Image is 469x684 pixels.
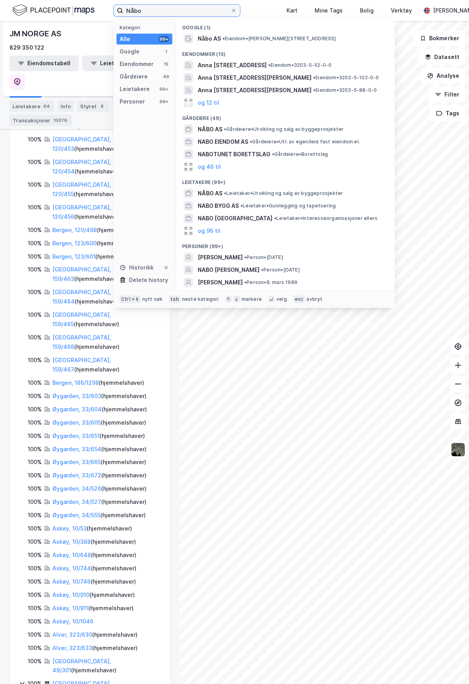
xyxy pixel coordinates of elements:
[28,577,42,586] div: 100%
[52,565,91,571] a: Askøy, 10/744
[28,180,42,189] div: 100%
[120,263,154,272] div: Historikk
[120,25,172,30] div: Kategori
[276,296,287,302] div: velg
[198,201,239,211] span: NABO BYGG AS
[52,265,161,284] div: ( hjemmelshaver )
[52,511,146,520] div: ( hjemmelshaver )
[77,101,109,112] div: Styret
[52,334,111,350] a: [GEOGRAPHIC_DATA], 159/466
[28,657,42,666] div: 100%
[176,18,395,32] div: Google (1)
[52,378,144,388] div: ( hjemmelshaver )
[120,59,154,69] div: Eiendommer
[52,136,111,152] a: [GEOGRAPHIC_DATA], 120/453
[315,6,343,15] div: Mine Tags
[261,267,300,273] span: Person • [DATE]
[313,87,377,93] span: Eiendom • 3203-5-88-0-0
[120,295,141,303] div: Ctrl + k
[28,333,42,342] div: 100%
[242,296,262,302] div: markere
[52,657,161,675] div: ( hjemmelshaver )
[52,240,97,246] a: Bergen, 123/600
[163,264,169,271] div: 0
[274,215,378,221] span: Leietaker • Interesseorganisasjoner ellers
[120,84,150,94] div: Leietakere
[224,190,226,196] span: •
[28,310,42,320] div: 100%
[274,215,276,221] span: •
[52,512,100,518] a: Øygarden, 34/555
[240,203,243,209] span: •
[28,484,42,493] div: 100%
[421,68,466,84] button: Analyse
[169,295,181,303] div: tab
[52,538,91,545] a: Askøy, 10/388
[268,62,331,68] span: Eiendom • 3203-5-52-0-0
[52,471,147,480] div: ( hjemmelshaver )
[198,34,221,43] span: Nåbo AS
[52,418,146,427] div: ( hjemmelshaver )
[222,36,336,42] span: Eiendom • [PERSON_NAME][STREET_ADDRESS]
[52,525,87,532] a: Askøy, 10/53
[28,590,42,600] div: 100%
[52,578,91,585] a: Askøy, 10/746
[52,604,134,613] div: ( hjemmelshaver )
[123,5,231,16] input: Søk på adresse, matrikkel, gårdeiere, leietakere eller personer
[391,6,412,15] div: Verktøy
[198,125,222,134] span: NÅBO AS
[176,45,395,59] div: Eiendommer (15)
[430,105,466,121] button: Tags
[222,36,225,41] span: •
[52,310,161,329] div: ( hjemmelshaver )
[28,604,42,613] div: 100%
[52,393,101,399] a: Øygarden, 33/603
[28,457,42,467] div: 100%
[28,511,42,520] div: 100%
[120,72,148,81] div: Gårdeiere
[261,267,263,273] span: •
[198,278,243,287] span: [PERSON_NAME]
[52,253,95,260] a: Bergen, 123/601
[9,101,54,112] div: Leietakere
[28,265,42,274] div: 100%
[28,617,42,626] div: 100%
[52,485,101,492] a: Øygarden, 34/526
[52,457,146,467] div: ( hjemmelshaver )
[451,442,465,457] img: 9k=
[52,431,145,441] div: ( hjemmelshaver )
[28,252,42,261] div: 100%
[198,189,222,198] span: NÅBO AS
[158,86,169,92] div: 99+
[28,135,42,144] div: 100%
[176,109,395,123] div: Gårdeiere (49)
[313,75,315,80] span: •
[28,239,42,248] div: 100%
[52,135,161,154] div: ( hjemmelshaver )
[142,296,163,302] div: nytt søk
[52,227,97,233] a: Bergen, 120/498
[52,432,100,439] a: Øygarden, 33/651
[120,97,145,106] div: Personer
[28,431,42,441] div: 100%
[52,406,102,413] a: Øygarden, 33/604
[13,4,95,17] img: logo.f888ab2527a4732fd821a326f86c7f29.svg
[52,590,135,600] div: ( hjemmelshaver )
[28,497,42,507] div: 100%
[198,253,243,262] span: [PERSON_NAME]
[286,6,297,15] div: Kart
[52,159,111,175] a: [GEOGRAPHIC_DATA], 120/454
[250,139,252,145] span: •
[198,265,260,275] span: NABO [PERSON_NAME]
[52,618,93,625] a: Askøy, 10/1046
[52,311,111,327] a: [GEOGRAPHIC_DATA], 159/465
[272,151,274,157] span: •
[224,126,344,132] span: Gårdeiere • Utvikling og salg av byggeprosjekter
[158,36,169,42] div: 99+
[52,204,111,220] a: [GEOGRAPHIC_DATA], 120/456
[28,288,42,297] div: 100%
[244,254,283,261] span: Person • [DATE]
[52,419,101,426] a: Øygarden, 33/605
[57,101,74,112] div: Info
[224,190,343,196] span: Leietaker • Utvikling og salg av byggeprosjekter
